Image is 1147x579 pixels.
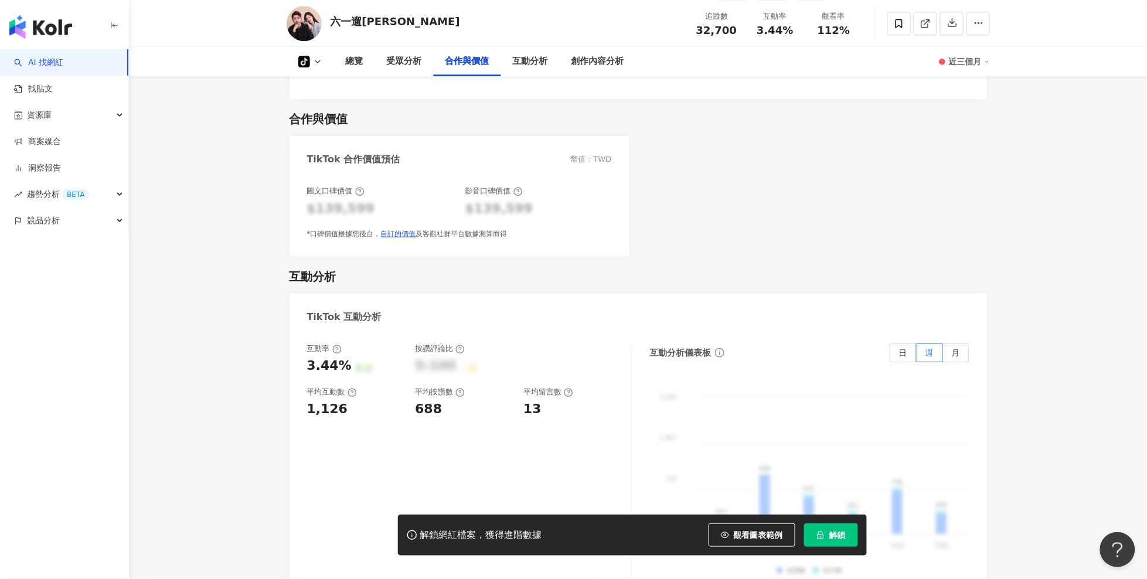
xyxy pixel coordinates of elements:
[812,11,856,22] div: 觀看率
[307,343,342,354] div: 互動率
[952,348,960,357] span: 月
[415,400,442,418] div: 688
[523,400,542,418] div: 13
[899,348,907,357] span: 日
[415,387,465,397] div: 平均按讚數
[420,529,542,541] div: 解鎖網紅檔案，獲得進階數據
[465,186,523,196] div: 影音口碑價值
[307,400,348,418] div: 1,126
[307,387,357,397] div: 平均互動數
[381,230,416,238] a: 自訂的價值
[307,357,352,375] div: 3.44%
[14,162,61,174] a: 洞察報告
[650,347,712,359] div: 互動分析儀表板
[307,229,612,239] div: *口碑價值根據您後台， 及客觀社群平台數據測算而得
[513,55,548,69] div: 互動分析
[9,15,72,39] img: logo
[949,52,990,71] div: 近三個月
[27,102,52,128] span: 資源庫
[757,25,793,36] span: 3.44%
[571,154,612,165] div: 幣值：TWD
[445,55,489,69] div: 合作與價值
[696,24,737,36] span: 32,700
[415,343,465,354] div: 按讚評論比
[14,57,63,69] a: searchAI 找網紅
[571,55,624,69] div: 創作內容分析
[753,11,798,22] div: 互動率
[14,190,22,199] span: rise
[804,523,858,547] button: 解鎖
[62,189,89,200] div: BETA
[713,346,726,359] span: info-circle
[829,530,846,540] span: 解鎖
[734,530,783,540] span: 觀看圖表範例
[14,83,53,95] a: 找貼文
[346,55,363,69] div: 總覽
[523,387,573,397] div: 平均留言數
[14,136,61,148] a: 商案媒合
[816,531,825,539] span: lock
[307,153,400,166] div: TikTok 合作價值預估
[925,348,934,357] span: 週
[331,14,460,29] div: 六一遛[PERSON_NAME]
[307,186,365,196] div: 圖文口碑價值
[695,11,739,22] div: 追蹤數
[307,311,382,323] div: TikTok 互動分析
[818,25,850,36] span: 112%
[290,111,348,127] div: 合作與價值
[27,207,60,234] span: 競品分析
[290,268,336,285] div: 互動分析
[709,523,795,547] button: 觀看圖表範例
[387,55,422,69] div: 受眾分析
[27,181,89,207] span: 趨勢分析
[287,6,322,41] img: KOL Avatar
